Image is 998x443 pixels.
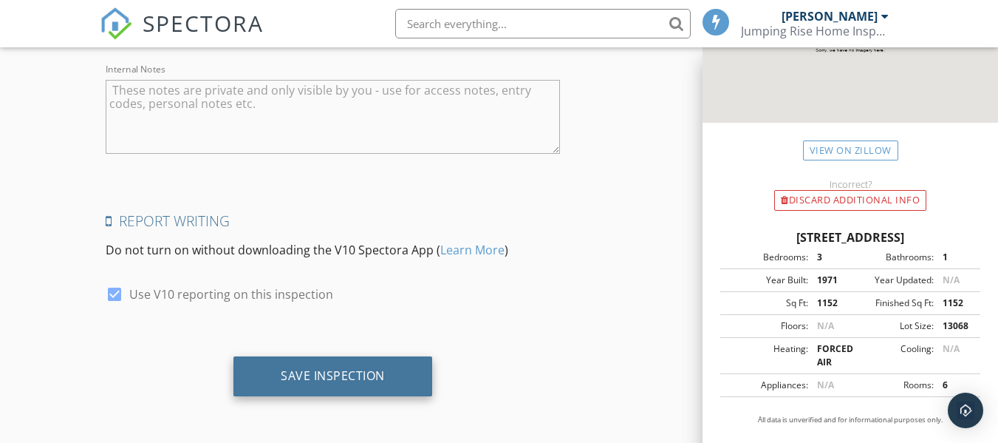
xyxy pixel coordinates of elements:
div: Year Built: [725,274,808,287]
div: Heating: [725,342,808,369]
div: [STREET_ADDRESS] [720,229,980,246]
div: FORCED AIR [808,342,850,369]
div: Floors: [725,319,808,333]
h4: Report Writing [106,212,559,231]
div: 1 [934,251,976,264]
div: Cooling: [850,342,934,369]
img: The Best Home Inspection Software - Spectora [100,7,132,40]
p: Do not turn on without downloading the V10 Spectora App ( ) [106,241,559,259]
label: Use V10 reporting on this inspection [129,287,333,302]
div: 1152 [934,297,976,310]
span: N/A [817,379,834,391]
div: 1971 [808,274,850,287]
div: 6 [934,379,976,392]
span: N/A [943,342,960,355]
textarea: Internal Notes [106,80,559,154]
a: Learn More [440,242,505,258]
div: Save Inspection [281,368,385,383]
a: View on Zillow [803,141,898,160]
div: Discard Additional info [774,190,926,211]
span: N/A [943,274,960,286]
div: Bedrooms: [725,251,808,264]
div: Year Updated: [850,274,934,287]
div: Finished Sq Ft: [850,297,934,310]
div: Incorrect? [703,178,998,190]
input: Search everything... [395,9,691,38]
div: Open Intercom Messenger [948,393,983,428]
span: SPECTORA [143,7,264,38]
div: Lot Size: [850,319,934,333]
div: 3 [808,251,850,264]
a: SPECTORA [100,20,264,51]
div: Sq Ft: [725,297,808,310]
div: Appliances: [725,379,808,392]
div: 1152 [808,297,850,310]
p: All data is unverified and for informational purposes only. [720,415,980,425]
span: N/A [817,319,834,332]
div: 13068 [934,319,976,333]
div: Bathrooms: [850,251,934,264]
div: Jumping Rise Home Inspections LLC [741,24,889,38]
div: Rooms: [850,379,934,392]
div: [PERSON_NAME] [782,9,878,24]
